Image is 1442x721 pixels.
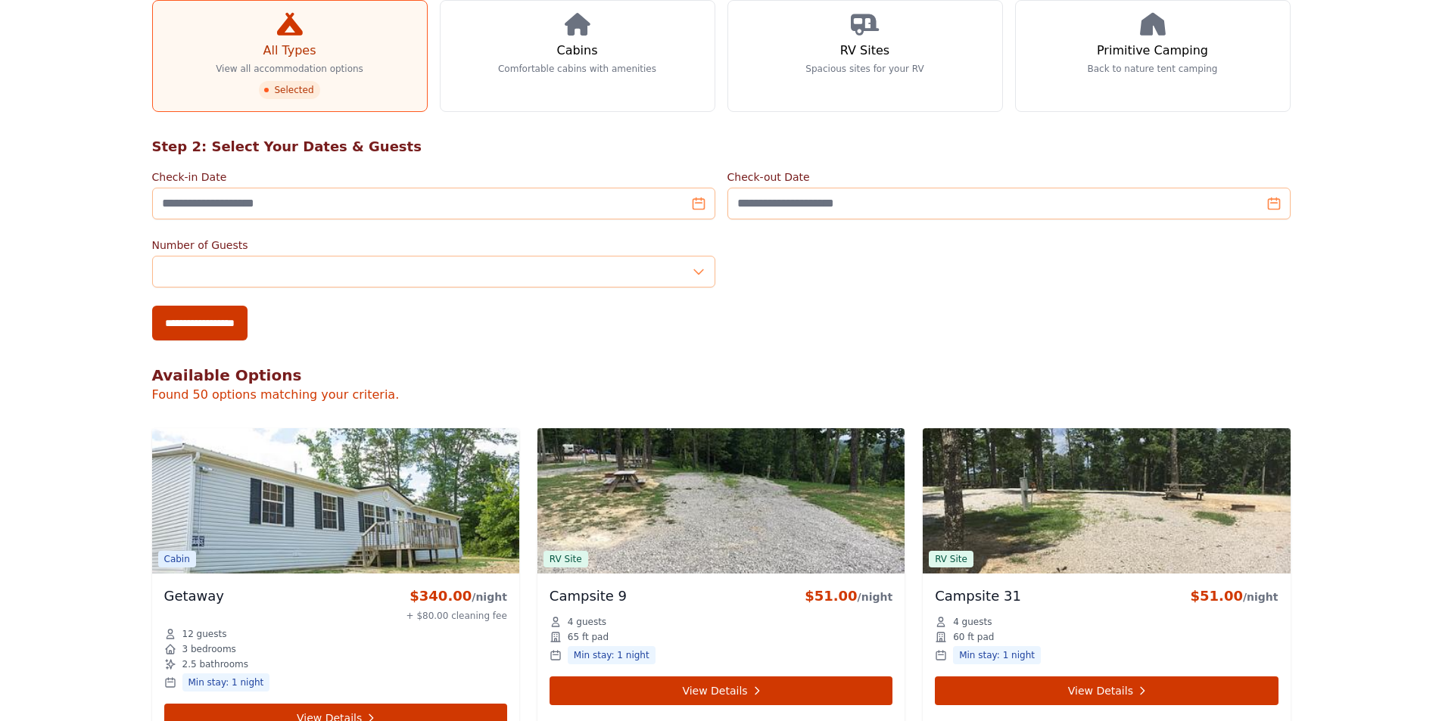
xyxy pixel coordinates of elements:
span: Cabin [158,551,196,567]
p: Comfortable cabins with amenities [498,63,656,75]
h2: Step 2: Select Your Dates & Guests [152,136,1291,157]
label: Check-in Date [152,169,715,185]
p: Spacious sites for your RV [805,63,923,75]
h3: Campsite 9 [550,586,627,607]
p: View all accommodation options [216,63,363,75]
h3: Cabins [556,42,597,60]
h3: Campsite 31 [935,586,1021,607]
span: 4 guests [953,616,992,628]
div: $340.00 [406,586,507,607]
h2: Available Options [152,365,1291,386]
span: Min stay: 1 night [182,673,270,691]
span: /night [472,591,507,603]
span: Selected [259,81,319,99]
h3: RV Sites [840,42,889,60]
span: /night [858,591,893,603]
h3: Primitive Camping [1097,42,1208,60]
span: Min stay: 1 night [953,646,1041,664]
span: 3 bedrooms [182,643,236,655]
div: + $80.00 cleaning fee [406,610,507,622]
label: Check-out Date [727,169,1291,185]
span: 60 ft pad [953,631,994,643]
div: $51.00 [1190,586,1278,607]
span: RV Site [543,551,588,567]
h3: All Types [263,42,316,60]
h3: Getaway [164,586,225,607]
span: 65 ft pad [568,631,609,643]
img: Campsite 9 [537,428,905,573]
label: Number of Guests [152,238,715,253]
span: RV Site [929,551,973,567]
span: /night [1243,591,1278,603]
p: Back to nature tent camping [1088,63,1218,75]
span: 12 guests [182,628,227,640]
img: Getaway [152,428,519,573]
div: $51.00 [805,586,892,607]
p: Found 50 options matching your criteria. [152,386,1291,404]
a: View Details [550,676,892,705]
a: View Details [935,676,1278,705]
span: Min stay: 1 night [568,646,656,664]
span: 2.5 bathrooms [182,658,248,670]
img: Campsite 31 [923,428,1290,573]
span: 4 guests [568,616,606,628]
